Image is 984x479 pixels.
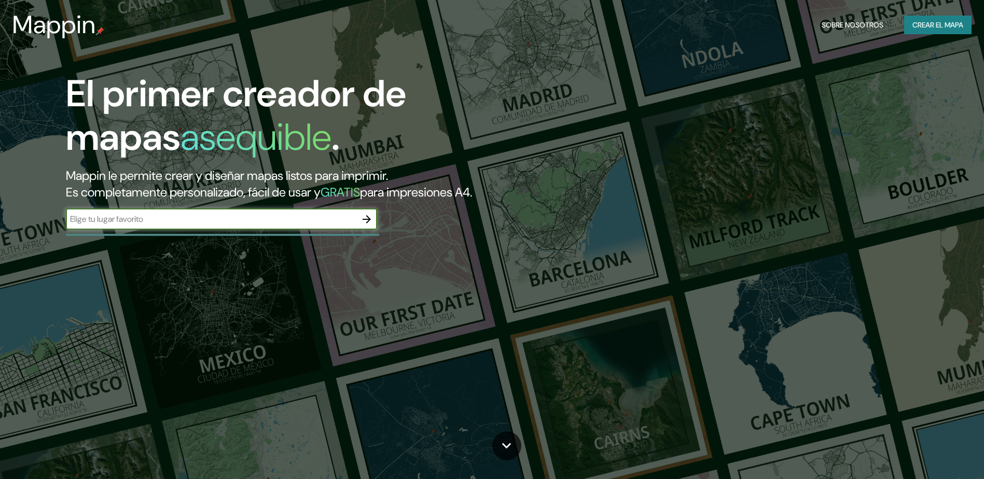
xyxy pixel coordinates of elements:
font: Sobre nosotros [822,19,883,32]
h5: GRATIS [321,184,360,200]
button: Crear el mapa [904,16,972,35]
font: Crear el mapa [912,19,963,32]
h2: Mappin le permite crear y diseñar mapas listos para imprimir. Es completamente personalizado, fác... [66,167,558,201]
button: Sobre nosotros [817,16,888,35]
img: mappin-pin [96,27,104,35]
h1: El primer creador de mapas . [66,72,558,167]
h3: Mappin [12,10,96,39]
h1: asequible [181,113,331,161]
input: Elige tu lugar favorito [66,213,356,225]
